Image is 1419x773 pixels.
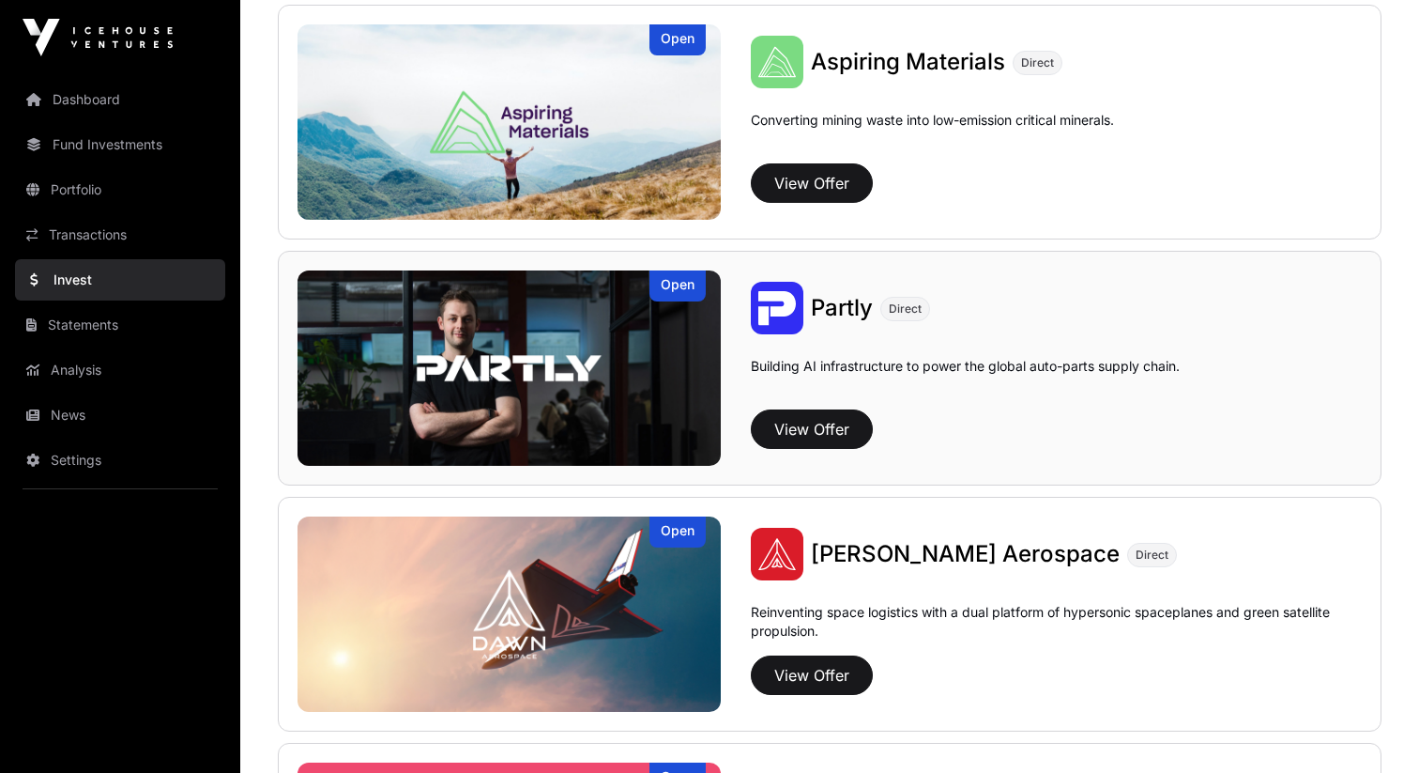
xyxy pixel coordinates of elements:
a: Settings [15,440,225,481]
a: Fund Investments [15,124,225,165]
a: Dawn AerospaceOpen [298,517,721,712]
img: Aspiring Materials [751,36,803,88]
a: Statements [15,304,225,346]
span: Direct [889,301,922,317]
span: Partly [811,294,873,321]
a: News [15,394,225,436]
a: Transactions [15,214,225,255]
div: Open [649,517,706,548]
img: Dawn Aerospace [751,528,803,580]
div: Open [649,271,706,301]
a: Portfolio [15,169,225,210]
button: View Offer [751,410,873,449]
div: Open [649,24,706,55]
button: View Offer [751,656,873,695]
a: Partly [811,293,873,323]
iframe: Chat Widget [1325,683,1419,773]
img: Partly [751,282,803,334]
span: Aspiring Materials [811,48,1005,75]
span: [PERSON_NAME] Aerospace [811,540,1120,567]
a: PartlyOpen [298,271,721,466]
span: Direct [1021,55,1054,70]
img: Partly [298,271,721,466]
p: Converting mining waste into low-emission critical minerals. [751,111,1114,156]
a: Dashboard [15,79,225,120]
img: Aspiring Materials [298,24,721,220]
span: Direct [1136,548,1168,563]
p: Building AI infrastructure to power the global auto-parts supply chain. [751,357,1180,402]
a: Analysis [15,349,225,391]
img: Icehouse Ventures Logo [23,19,173,56]
img: Dawn Aerospace [298,517,721,712]
p: Reinventing space logistics with a dual platform of hypersonic spaceplanes and green satellite pr... [751,603,1362,648]
button: View Offer [751,163,873,203]
a: [PERSON_NAME] Aerospace [811,539,1120,569]
a: Aspiring MaterialsOpen [298,24,721,220]
a: Aspiring Materials [811,47,1005,77]
a: Invest [15,259,225,301]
